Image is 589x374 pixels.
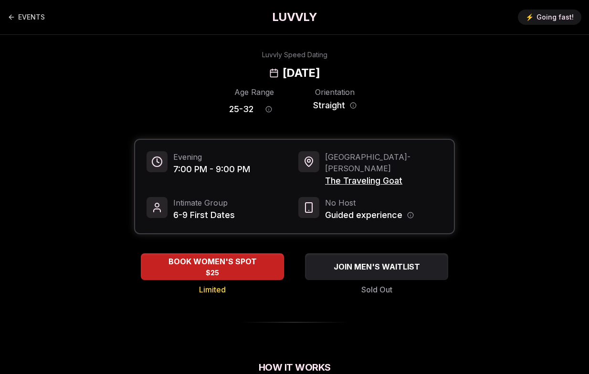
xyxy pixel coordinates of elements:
span: The Traveling Goat [325,174,442,187]
a: LUVVLY [272,10,317,25]
button: BOOK WOMEN'S SPOT - Limited [141,253,284,280]
span: JOIN MEN'S WAITLIST [332,261,422,272]
button: Orientation information [350,102,357,109]
div: Orientation [310,86,360,98]
span: No Host [325,197,414,208]
button: JOIN MEN'S WAITLIST - Sold Out [305,253,448,280]
h2: [DATE] [283,65,320,81]
button: Host information [407,212,414,218]
span: 7:00 PM - 9:00 PM [173,163,250,176]
span: ⚡️ [526,12,534,22]
span: Sold Out [361,284,392,295]
span: Straight [313,99,345,112]
button: Age range information [258,99,279,120]
span: Guided experience [325,208,402,222]
span: Limited [199,284,226,295]
span: $25 [206,268,219,278]
span: Intimate Group [173,197,235,208]
span: Evening [173,151,250,163]
div: Luvvly Speed Dating [262,50,327,60]
div: Age Range [229,86,279,98]
h2: How It Works [134,361,455,374]
span: BOOK WOMEN'S SPOT [167,256,259,267]
span: 25 - 32 [229,103,253,116]
span: [GEOGRAPHIC_DATA] - [PERSON_NAME] [325,151,442,174]
span: 6-9 First Dates [173,208,235,222]
span: Going fast! [536,12,574,22]
a: Back to events [8,8,45,27]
